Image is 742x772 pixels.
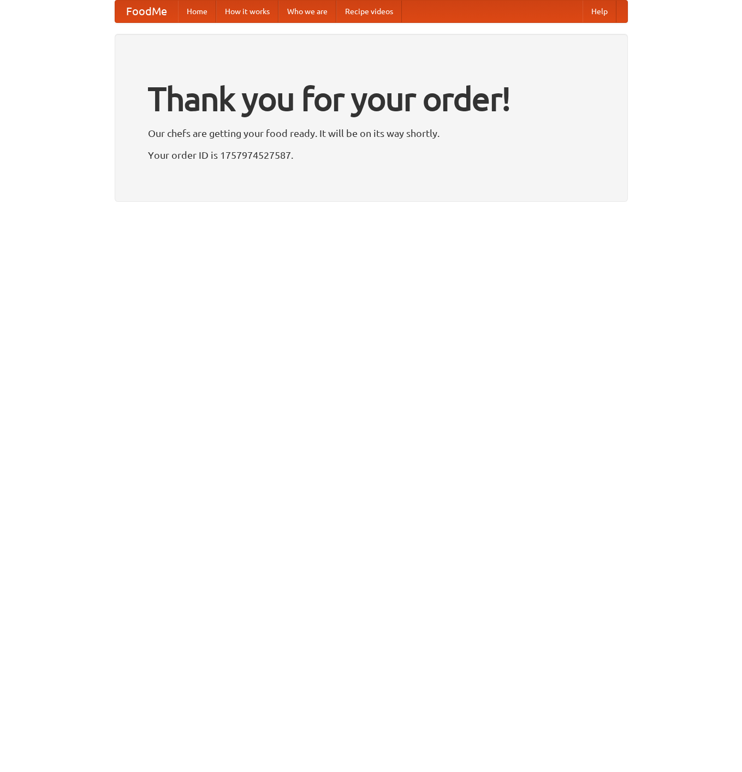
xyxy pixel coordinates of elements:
a: FoodMe [115,1,178,22]
p: Our chefs are getting your food ready. It will be on its way shortly. [148,125,595,141]
h1: Thank you for your order! [148,73,595,125]
a: Recipe videos [336,1,402,22]
a: Who we are [278,1,336,22]
a: Home [178,1,216,22]
p: Your order ID is 1757974527587. [148,147,595,163]
a: Help [583,1,616,22]
a: How it works [216,1,278,22]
